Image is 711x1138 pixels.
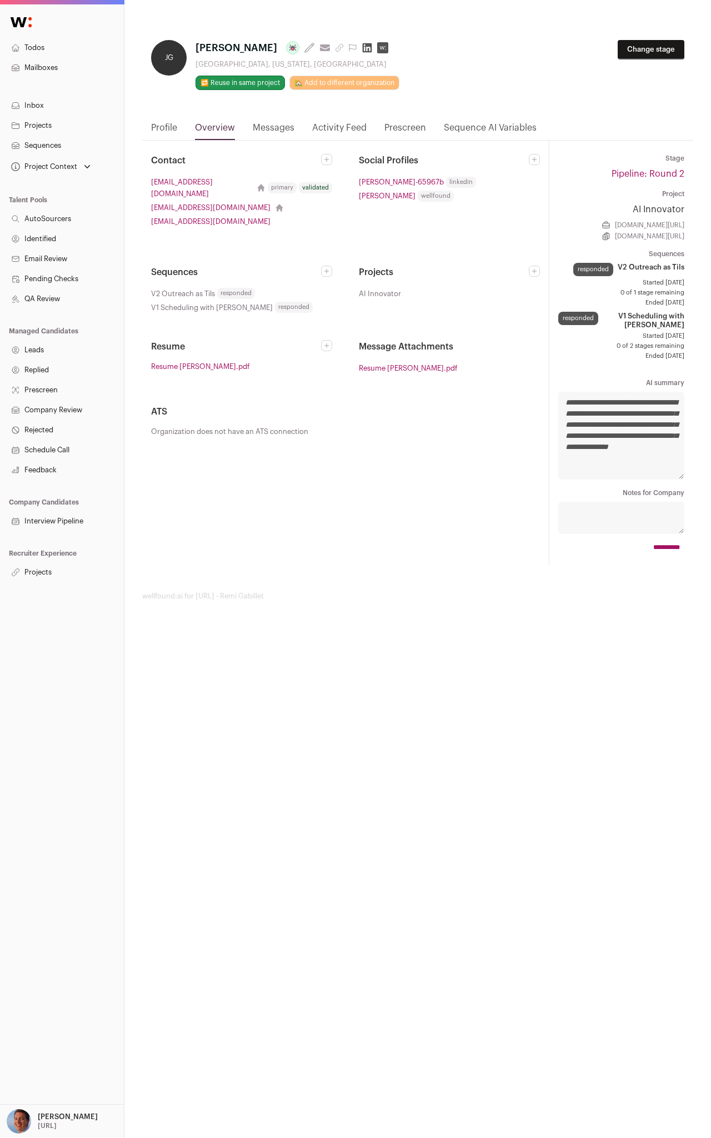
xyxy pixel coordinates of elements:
[558,378,684,387] dt: AI summary
[558,342,684,351] span: 0 of 2 stages remaining
[151,427,540,436] p: Organization does not have an ATS connection
[359,362,457,374] a: Resume [PERSON_NAME].pdf
[558,203,684,216] a: AI Innovator
[558,278,684,287] span: Started [DATE]
[151,288,215,300] span: V2 Outreach as Tils
[359,176,444,188] a: [PERSON_NAME]-65967b
[359,288,401,300] span: AI Innovator
[195,121,235,140] a: Overview
[359,190,415,202] a: [PERSON_NAME]
[151,216,271,227] a: [EMAIL_ADDRESS][DOMAIN_NAME]
[142,592,693,601] footer: wellfound:ai for [URL] - Remi Gabillet
[289,76,399,90] a: 🏡 Add to different organization
[603,312,684,330] span: V1 Scheduling with [PERSON_NAME]
[196,76,285,90] button: 🔂 Reuse in same project
[151,340,321,353] h2: Resume
[558,298,684,307] span: Ended [DATE]
[558,488,684,497] dt: Notes for Company
[217,288,255,299] span: responded
[444,121,537,140] a: Sequence AI Variables
[9,159,93,174] button: Open dropdown
[573,263,613,276] div: responded
[151,362,249,371] a: Resume [PERSON_NAME].pdf
[612,169,684,178] a: Pipeline: Round 2
[151,121,177,140] a: Profile
[151,405,540,418] h2: ATS
[615,232,684,241] a: [DOMAIN_NAME][URL]
[558,288,684,297] span: 0 of 1 stage remaining
[151,154,321,167] h2: Contact
[299,182,332,193] div: validated
[268,182,297,193] div: primary
[151,40,187,76] div: JG
[558,332,684,341] span: Started [DATE]
[558,154,684,163] dt: Stage
[418,191,454,202] span: wellfound
[359,154,529,167] h2: Social Profiles
[558,312,598,325] div: responded
[359,340,540,353] h2: Message Attachments
[151,302,273,313] span: V1 Scheduling with [PERSON_NAME]
[615,221,684,229] a: [DOMAIN_NAME][URL]
[151,266,321,279] h2: Sequences
[9,162,77,171] div: Project Context
[618,40,684,59] button: Change stage
[4,11,38,33] img: Wellfound
[253,121,294,140] a: Messages
[558,352,684,361] span: Ended [DATE]
[558,249,684,258] dt: Sequences
[38,1112,98,1121] p: [PERSON_NAME]
[7,1109,31,1134] img: 19266-medium_jpg
[275,302,313,313] span: responded
[312,121,367,140] a: Activity Feed
[151,176,252,199] a: [EMAIL_ADDRESS][DOMAIN_NAME]
[384,121,426,140] a: Prescreen
[38,1121,57,1130] p: [URL]
[151,202,271,213] a: [EMAIL_ADDRESS][DOMAIN_NAME]
[558,189,684,198] dt: Project
[618,263,684,272] span: V2 Outreach as Tils
[446,177,476,188] span: linkedin
[196,60,399,69] div: [GEOGRAPHIC_DATA], [US_STATE], [GEOGRAPHIC_DATA]
[359,266,529,279] h2: Projects
[4,1109,100,1134] button: Open dropdown
[196,40,277,56] span: [PERSON_NAME]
